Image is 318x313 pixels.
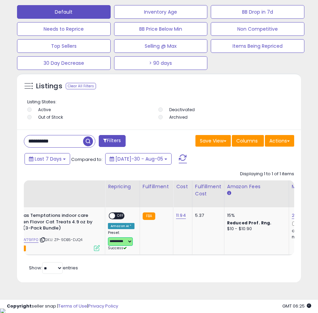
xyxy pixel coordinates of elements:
button: > 90 days [114,56,208,70]
div: $10 - $10.90 [227,226,284,232]
button: Columns [232,135,264,147]
a: 11.94 [176,212,186,219]
a: Privacy Policy [88,303,118,309]
small: Amazon Fees. [227,190,231,196]
span: Show: entries [29,265,78,271]
label: Deactivated [169,107,195,113]
span: Last 7 Days [35,155,62,162]
a: 23.08 [292,212,304,219]
div: 5.37 [195,212,219,219]
div: Preset: [108,230,134,251]
label: Out of Stock [38,114,63,120]
span: Columns [236,137,258,144]
p: Listing States: [27,99,292,105]
div: Clear All Filters [66,83,96,89]
div: Fulfillment [143,183,170,190]
button: Save View [195,135,231,147]
a: B00MW79FP0 [12,237,38,243]
button: Needs to Reprice [17,22,111,36]
button: BB Drop in 7d [211,5,304,19]
b: Reduced Prof. Rng. [227,220,272,226]
div: Amazon Fees [227,183,286,190]
span: OFF [115,213,126,219]
span: 2025-08-13 06:25 GMT [282,303,311,309]
button: Top Sellers [17,39,111,53]
div: seller snap | | [7,303,118,310]
small: FBA [143,212,155,220]
label: Archived [169,114,188,120]
a: Terms of Use [58,303,87,309]
div: Displaying 1 to 1 of 1 items [240,171,294,177]
span: Compared to: [71,156,102,163]
div: 15% [227,212,284,219]
button: Last 7 Days [25,153,70,165]
button: Items Being Repriced [211,39,304,53]
button: 30 Day Decrease [17,56,111,70]
div: Fulfillment Cost [195,183,221,197]
button: Default [17,5,111,19]
span: | SKU: ZP-9DB5-DJQ4 [39,237,82,242]
button: Inventory Age [114,5,208,19]
button: Filters [99,135,125,147]
b: Whiskas Temptations indoor care Chicken Flavor Cat Treats 4.9 oz by Mars (3-Pack Bundle) [10,212,93,233]
div: Cost [176,183,189,190]
span: [DATE]-30 - Aug-05 [115,155,163,162]
button: BB Price Below Min [114,22,208,36]
button: Non Competitive [211,22,304,36]
button: Selling @ Max [114,39,208,53]
div: Amazon AI * [108,223,134,229]
label: Active [38,107,51,113]
h5: Listings [36,81,62,91]
button: [DATE]-30 - Aug-05 [105,153,172,165]
strong: Copyright [7,303,32,309]
button: Actions [265,135,294,147]
div: Repricing [108,183,137,190]
span: Success [108,245,127,251]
